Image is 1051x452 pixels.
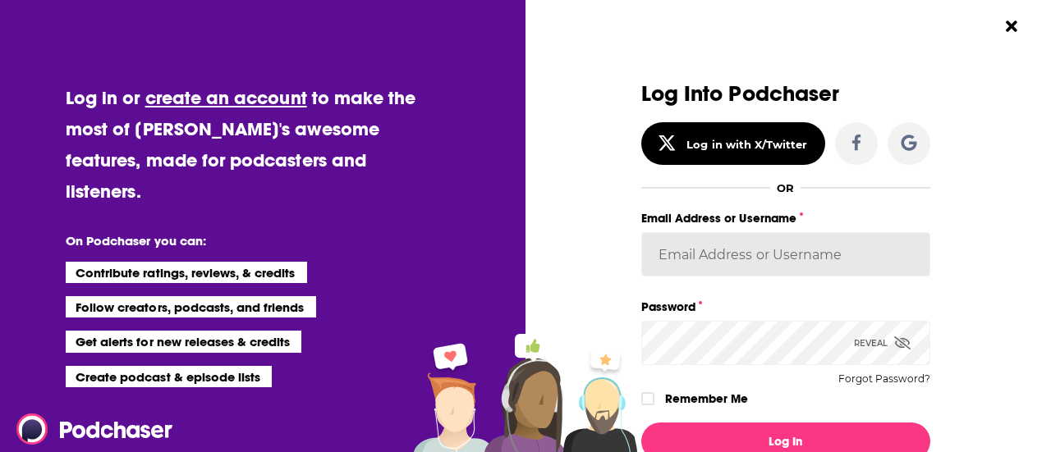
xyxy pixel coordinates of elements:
li: Create podcast & episode lists [66,366,272,387]
div: Reveal [854,321,911,365]
label: Password [641,296,930,317]
label: Email Address or Username [641,208,930,229]
div: Log in with X/Twitter [686,138,807,151]
li: On Podchaser you can: [66,233,394,249]
div: OR [777,181,794,194]
input: Email Address or Username [641,232,930,276]
li: Follow creators, podcasts, and friends [66,296,316,317]
button: Log in with X/Twitter [641,122,825,165]
a: Podchaser - Follow, Share and Rate Podcasts [16,413,161,445]
label: Remember Me [665,388,748,409]
button: Forgot Password? [838,373,930,385]
img: Podchaser - Follow, Share and Rate Podcasts [16,413,174,445]
a: create an account [145,86,307,109]
li: Get alerts for new releases & credits [66,331,301,352]
li: Contribute ratings, reviews, & credits [66,262,307,283]
button: Close Button [996,11,1027,42]
h3: Log Into Podchaser [641,82,930,106]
